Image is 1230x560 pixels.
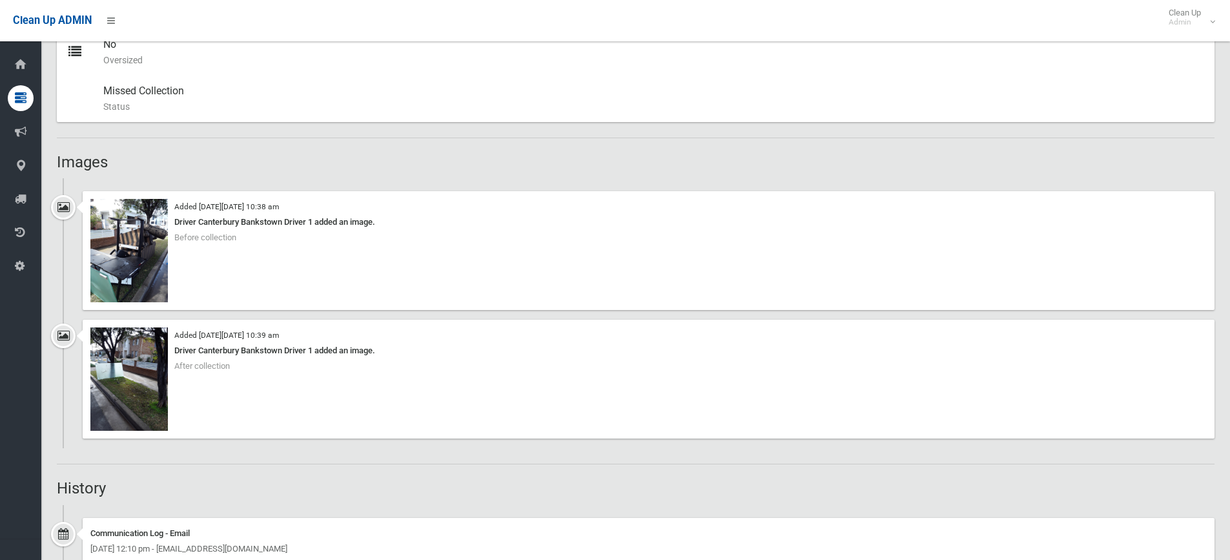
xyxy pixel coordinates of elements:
div: No [103,29,1204,76]
small: Admin [1169,17,1201,27]
span: Clean Up ADMIN [13,14,92,26]
img: 2025-08-1110.39.395887324254820319008.jpg [90,327,168,431]
h2: History [57,480,1215,497]
div: Driver Canterbury Bankstown Driver 1 added an image. [90,343,1207,358]
div: Driver Canterbury Bankstown Driver 1 added an image. [90,214,1207,230]
div: Missed Collection [103,76,1204,122]
small: Added [DATE][DATE] 10:38 am [174,202,279,211]
small: Oversized [103,52,1204,68]
small: Added [DATE][DATE] 10:39 am [174,331,279,340]
small: Status [103,99,1204,114]
span: Before collection [174,233,236,242]
div: Communication Log - Email [90,526,1207,541]
img: 2025-08-1110.37.46709367297434427525.jpg [90,199,168,302]
h2: Images [57,154,1215,171]
span: After collection [174,361,230,371]
div: [DATE] 12:10 pm - [EMAIL_ADDRESS][DOMAIN_NAME] [90,541,1207,557]
span: Clean Up [1162,8,1214,27]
